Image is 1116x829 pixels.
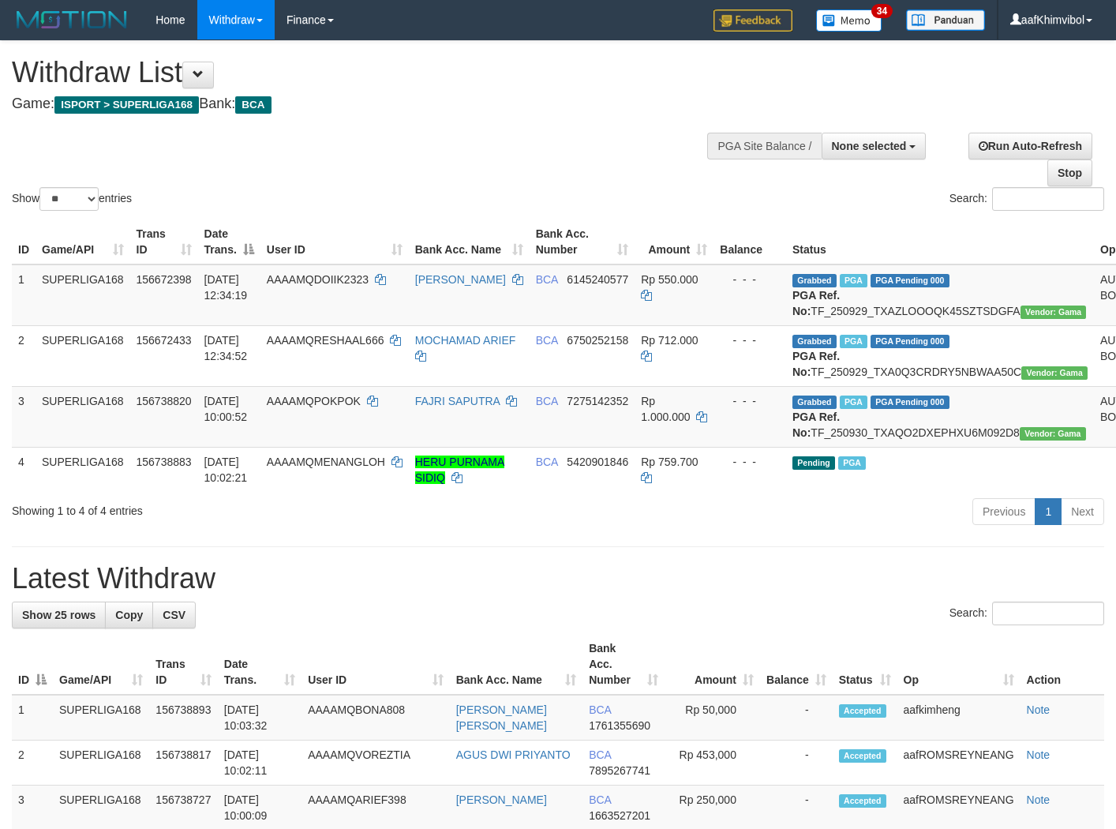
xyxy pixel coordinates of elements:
[832,140,907,152] span: None selected
[267,395,361,407] span: AAAAMQPOKPOK
[1027,748,1050,761] a: Note
[992,187,1104,211] input: Search:
[760,634,833,695] th: Balance: activate to sort column ascending
[12,602,106,628] a: Show 25 rows
[589,748,611,761] span: BCA
[897,634,1021,695] th: Op: activate to sort column ascending
[1027,793,1050,806] a: Note
[12,187,132,211] label: Show entries
[1061,498,1104,525] a: Next
[992,602,1104,625] input: Search:
[415,334,516,347] a: MOCHAMAD ARIEF
[760,695,833,741] td: -
[792,274,837,287] span: Grabbed
[949,187,1104,211] label: Search:
[536,273,558,286] span: BCA
[897,741,1021,786] td: aafROMSREYNEANG
[204,456,248,484] span: [DATE] 10:02:21
[12,386,36,447] td: 3
[792,411,840,439] b: PGA Ref. No:
[1021,306,1087,319] span: Vendor URL: https://trx31.1velocity.biz
[456,748,571,761] a: AGUS DWI PRIYANTO
[536,395,558,407] span: BCA
[589,793,611,806] span: BCA
[12,695,53,741] td: 1
[267,334,384,347] span: AAAAMQRESHAAL666
[713,219,786,264] th: Balance
[415,395,500,407] a: FAJRI SAPUTRA
[582,634,665,695] th: Bank Acc. Number: activate to sort column ascending
[871,4,893,18] span: 34
[720,454,780,470] div: - - -
[152,602,196,628] a: CSV
[267,456,385,468] span: AAAAMQMENANGLOH
[720,272,780,287] div: - - -
[456,703,547,732] a: [PERSON_NAME] [PERSON_NAME]
[235,96,271,114] span: BCA
[792,350,840,378] b: PGA Ref. No:
[567,273,628,286] span: Copy 6145240577 to clipboard
[137,395,192,407] span: 156738820
[137,334,192,347] span: 156672433
[12,563,1104,595] h1: Latest Withdraw
[536,456,558,468] span: BCA
[130,219,198,264] th: Trans ID: activate to sort column ascending
[786,219,1094,264] th: Status
[589,719,650,732] span: Copy 1761355690 to clipboard
[838,456,866,470] span: Marked by aafsoycanthlai
[530,219,635,264] th: Bank Acc. Number: activate to sort column ascending
[1027,703,1050,716] a: Note
[149,695,217,741] td: 156738893
[163,609,185,621] span: CSV
[204,273,248,302] span: [DATE] 12:34:19
[53,695,149,741] td: SUPERLIGA168
[786,325,1094,386] td: TF_250929_TXA0Q3CRDRY5NBWAA50C
[1047,159,1092,186] a: Stop
[36,386,130,447] td: SUPERLIGA168
[137,273,192,286] span: 156672398
[12,8,132,32] img: MOTION_logo.png
[218,634,301,695] th: Date Trans.: activate to sort column ascending
[839,749,886,763] span: Accepted
[641,395,690,423] span: Rp 1.000.000
[871,396,949,409] span: PGA Pending
[149,741,217,786] td: 156738817
[839,794,886,808] span: Accepted
[968,133,1092,159] a: Run Auto-Refresh
[792,396,837,409] span: Grabbed
[665,695,760,741] td: Rp 50,000
[36,219,130,264] th: Game/API: activate to sort column ascending
[713,9,792,32] img: Feedback.jpg
[641,273,698,286] span: Rp 550.000
[760,741,833,786] td: -
[720,393,780,409] div: - - -
[12,264,36,326] td: 1
[39,187,99,211] select: Showentries
[567,334,628,347] span: Copy 6750252158 to clipboard
[792,335,837,348] span: Grabbed
[1021,634,1104,695] th: Action
[260,219,409,264] th: User ID: activate to sort column ascending
[786,264,1094,326] td: TF_250929_TXAZLOOOQK45SZTSDGFA
[871,335,949,348] span: PGA Pending
[839,704,886,718] span: Accepted
[301,741,450,786] td: AAAAMQVOREZTIA
[54,96,199,114] span: ISPORT > SUPERLIGA168
[786,386,1094,447] td: TF_250930_TXAQO2DXEPHXU6M092D8
[567,395,628,407] span: Copy 7275142352 to clipboard
[301,634,450,695] th: User ID: activate to sort column ascending
[450,634,582,695] th: Bank Acc. Name: activate to sort column ascending
[36,325,130,386] td: SUPERLIGA168
[415,273,506,286] a: [PERSON_NAME]
[12,57,728,88] h1: Withdraw List
[409,219,530,264] th: Bank Acc. Name: activate to sort column ascending
[833,634,897,695] th: Status: activate to sort column ascending
[816,9,882,32] img: Button%20Memo.svg
[137,456,192,468] span: 156738883
[840,274,867,287] span: Marked by aafsoycanthlai
[665,634,760,695] th: Amount: activate to sort column ascending
[567,456,628,468] span: Copy 5420901846 to clipboard
[840,335,867,348] span: Marked by aafsoycanthlai
[415,456,505,484] a: HERU PURNAMA SIDIQ
[22,609,95,621] span: Show 25 rows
